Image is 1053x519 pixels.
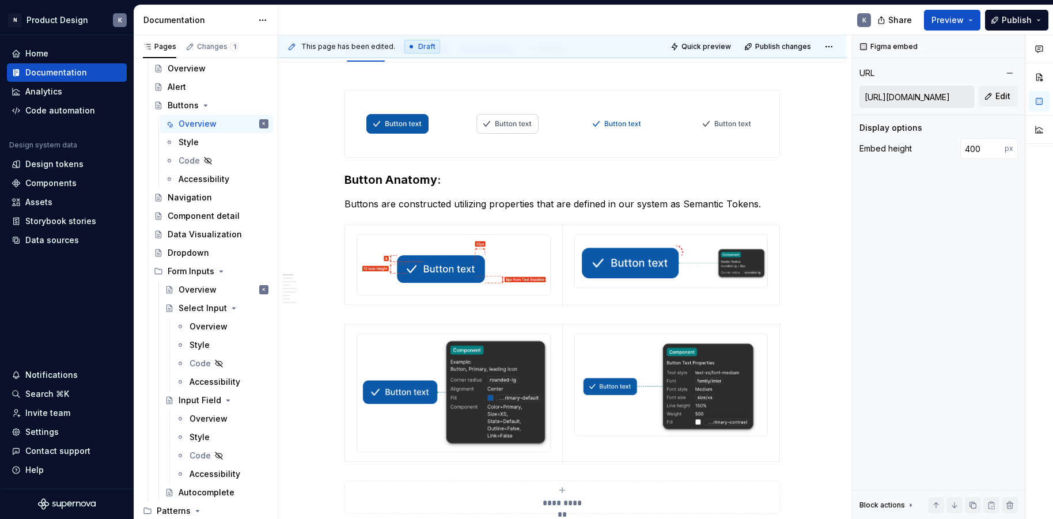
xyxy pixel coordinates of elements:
[25,426,59,438] div: Settings
[179,137,199,148] div: Style
[7,44,127,63] a: Home
[7,385,127,403] button: Search ⌘K
[1002,14,1032,26] span: Publish
[859,497,915,513] div: Block actions
[160,151,273,170] a: Code
[179,284,217,296] div: Overview
[263,284,266,296] div: K
[168,192,212,203] div: Navigation
[859,67,874,79] div: URL
[168,210,240,222] div: Component detail
[160,170,273,188] a: Accessibility
[190,339,210,351] div: Style
[149,244,273,262] a: Dropdown
[344,172,780,188] h3: Button Anatomy:
[179,155,200,166] div: Code
[7,461,127,479] button: Help
[25,48,48,59] div: Home
[171,317,273,336] a: Overview
[179,395,221,406] div: Input Field
[1005,144,1013,153] p: px
[418,42,435,51] span: Draft
[681,42,731,51] span: Quick preview
[924,10,980,31] button: Preview
[168,266,214,277] div: Form Inputs
[168,63,206,74] div: Overview
[25,445,90,457] div: Contact support
[7,174,127,192] a: Components
[7,155,127,173] a: Design tokens
[7,231,127,249] a: Data sources
[2,7,131,32] button: NProduct DesignK
[171,354,273,373] a: Code
[171,428,273,446] a: Style
[168,100,199,111] div: Buttons
[357,235,550,295] img: 708821ab-6fac-4180-b013-fbc809927cd4.png
[7,212,127,230] a: Storybook stories
[160,483,273,502] a: Autocomplete
[179,118,217,130] div: Overview
[171,446,273,465] a: Code
[8,13,22,27] div: N
[25,196,52,208] div: Assets
[190,431,210,443] div: Style
[190,413,228,425] div: Overview
[190,450,211,461] div: Code
[667,39,736,55] button: Quick preview
[859,143,912,154] div: Embed height
[118,16,122,25] div: K
[179,487,234,498] div: Autocomplete
[344,197,780,211] p: Buttons are constructed utilizing properties that are defined in our system as Semantic Tokens.
[979,86,1018,107] button: Edit
[7,63,127,82] a: Documentation
[7,193,127,211] a: Assets
[301,42,395,51] span: This page has been edited.
[143,42,176,51] div: Pages
[168,247,209,259] div: Dropdown
[160,281,273,299] a: OverviewK
[26,14,88,26] div: Product Design
[179,173,229,185] div: Accessibility
[357,334,550,452] img: c0eab86f-c41a-4e2c-8b53-b0046cb1f144.png
[171,373,273,391] a: Accessibility
[931,14,964,26] span: Preview
[985,10,1048,31] button: Publish
[149,59,273,78] a: Overview
[7,404,127,422] a: Invite team
[872,10,919,31] button: Share
[190,321,228,332] div: Overview
[197,42,239,51] div: Changes
[160,133,273,151] a: Style
[741,39,816,55] button: Publish changes
[25,407,70,419] div: Invite team
[190,358,211,369] div: Code
[157,505,191,517] div: Patterns
[859,501,905,510] div: Block actions
[995,90,1010,102] span: Edit
[160,115,273,133] a: OverviewK
[25,464,44,476] div: Help
[7,101,127,120] a: Code automation
[149,207,273,225] a: Component detail
[575,334,767,435] img: 01f9c38e-d0bc-4572-9111-af96bea9850b.png
[25,86,62,97] div: Analytics
[149,188,273,207] a: Navigation
[38,498,96,510] svg: Supernova Logo
[575,235,767,287] img: 4e780108-391a-4ea1-807d-575068933fe9.png
[160,299,273,317] a: Select Input
[7,423,127,441] a: Settings
[862,16,866,25] div: K
[342,36,389,60] div: Overview
[149,262,273,281] div: Form Inputs
[149,96,273,115] a: Buttons
[7,366,127,384] button: Notifications
[171,410,273,428] a: Overview
[25,177,77,189] div: Components
[190,468,240,480] div: Accessibility
[7,82,127,101] a: Analytics
[171,465,273,483] a: Accessibility
[25,215,96,227] div: Storybook stories
[190,376,240,388] div: Accessibility
[25,369,78,381] div: Notifications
